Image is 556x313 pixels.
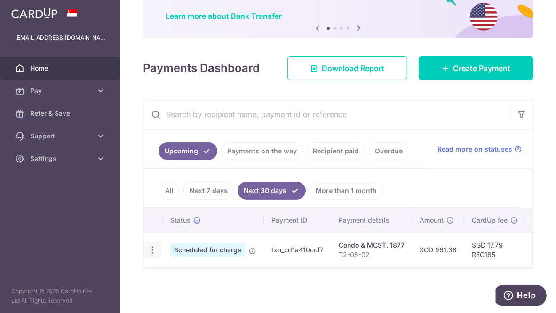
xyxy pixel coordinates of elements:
[183,182,234,200] a: Next 7 days
[472,216,508,225] span: CardUp fee
[30,109,92,118] span: Refer & Save
[30,154,92,163] span: Settings
[420,216,444,225] span: Amount
[496,285,547,308] iframe: Opens a widget where you can find more information
[339,241,405,250] div: Condo & MCST. 1877
[437,144,522,154] a: Read more on statuses
[331,208,412,233] th: Payment details
[310,182,383,200] a: More than 1 month
[412,233,464,267] td: SGD 961.38
[143,99,510,129] input: Search by recipient name, payment id or reference
[143,60,260,77] h4: Payments Dashboard
[11,8,57,19] img: CardUp
[170,216,191,225] span: Status
[264,208,331,233] th: Payment ID
[15,33,105,42] p: [EMAIL_ADDRESS][DOMAIN_NAME]
[21,7,40,15] span: Help
[307,142,365,160] a: Recipient paid
[339,250,405,259] p: T2-08-02
[30,64,92,73] span: Home
[369,142,409,160] a: Overdue
[30,86,92,96] span: Pay
[166,11,282,21] a: Learn more about Bank Transfer
[264,233,331,267] td: txn_cd1a410ccf7
[287,56,407,80] a: Download Report
[221,142,303,160] a: Payments on the way
[238,182,306,200] a: Next 30 days
[322,63,384,74] span: Download Report
[170,243,245,257] span: Scheduled for charge
[437,144,512,154] span: Read more on statuses
[464,233,525,267] td: SGD 17.79 REC185
[30,131,92,141] span: Support
[453,63,510,74] span: Create Payment
[419,56,533,80] a: Create Payment
[159,182,180,200] a: All
[159,142,217,160] a: Upcoming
